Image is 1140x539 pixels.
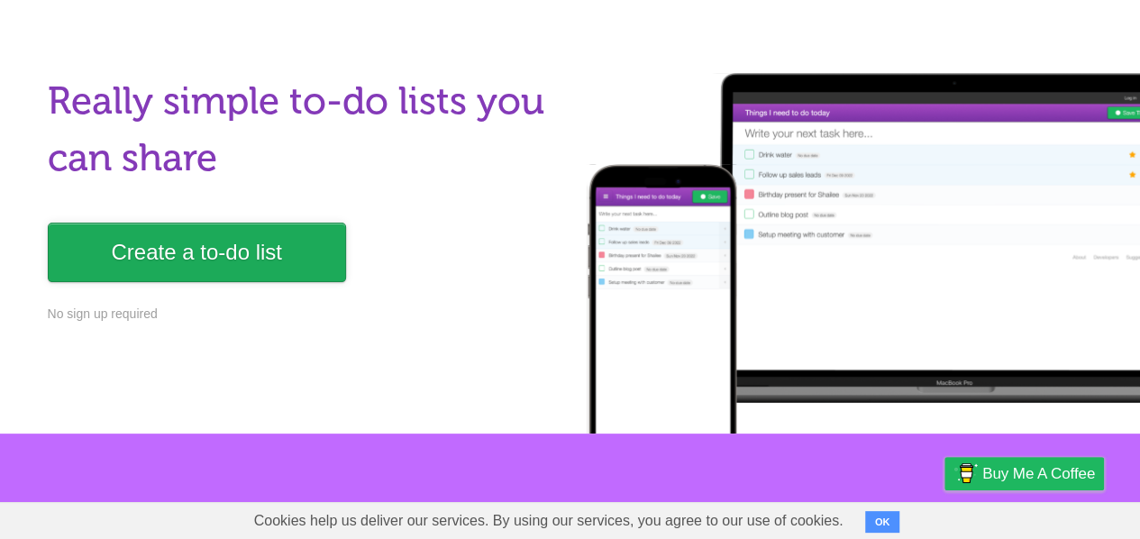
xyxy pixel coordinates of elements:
span: Cookies help us deliver our services. By using our services, you agree to our use of cookies. [236,503,862,539]
img: Buy me a coffee [953,458,978,489]
h1: Really simple to-do lists you can share [48,73,560,187]
p: No sign up required [48,305,560,324]
span: Buy me a coffee [982,458,1095,489]
button: OK [865,511,900,533]
a: Buy me a coffee [944,457,1104,490]
a: Create a to-do list [48,223,346,282]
